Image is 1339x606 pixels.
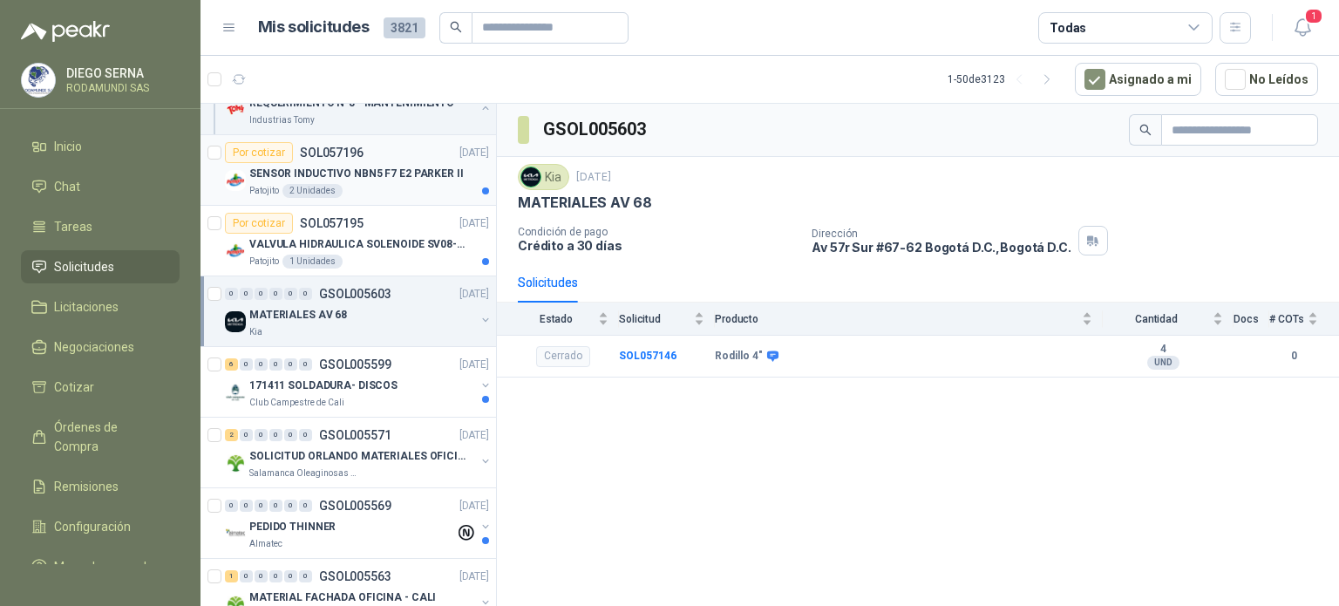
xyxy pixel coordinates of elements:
span: search [450,21,462,33]
span: Producto [715,313,1078,325]
button: No Leídos [1215,63,1318,96]
span: Estado [518,313,595,325]
div: 0 [269,288,282,300]
b: Rodillo 4" [715,350,763,364]
p: [DATE] [459,357,489,373]
div: 0 [284,570,297,582]
a: 2 0 0 0 0 0 GSOL005571[DATE] Company LogoSOLICITUD ORLANDO MATERIALES OFICINA - CALISalamanca Ole... [225,425,493,480]
p: VALVULA HIDRAULICA SOLENOIDE SV08-20 [249,236,466,253]
div: 2 [225,429,238,441]
a: 6 0 0 0 0 0 GSOL005599[DATE] Company Logo171411 SOLDADURA- DISCOSClub Campestre de Cali [225,354,493,410]
a: Inicio [21,130,180,163]
th: Cantidad [1103,303,1234,335]
p: Condición de pago [518,226,798,238]
th: Estado [497,303,619,335]
p: Crédito a 30 días [518,238,798,253]
div: 1 Unidades [282,255,343,269]
span: Cotizar [54,378,94,397]
button: Asignado a mi [1075,63,1201,96]
p: Salamanca Oleaginosas SAS [249,466,359,480]
button: 1 [1287,12,1318,44]
span: # COTs [1269,313,1304,325]
a: Configuración [21,510,180,543]
div: Por cotizar [225,142,293,163]
p: Kia [249,325,262,339]
div: 0 [299,429,312,441]
p: MATERIALES AV 68 [518,194,652,212]
a: Órdenes de Compra [21,411,180,463]
a: 0 0 0 0 0 0 GSOL005603[DATE] Company LogoMATERIALES AV 68Kia [225,283,493,339]
p: Industrias Tomy [249,113,315,127]
span: Configuración [54,517,131,536]
span: Cantidad [1103,313,1209,325]
div: 0 [255,570,268,582]
th: Solicitud [619,303,715,335]
p: [DATE] [459,427,489,444]
span: 3821 [384,17,425,38]
div: 0 [240,570,253,582]
div: Todas [1050,18,1086,37]
div: 0 [299,570,312,582]
div: 0 [240,429,253,441]
div: 6 [225,358,238,371]
p: PEDIDO THINNER [249,519,336,535]
div: 0 [255,288,268,300]
div: 0 [299,358,312,371]
p: Patojito [249,184,279,198]
th: Docs [1234,303,1269,335]
h3: GSOL005603 [543,116,649,143]
div: 0 [269,429,282,441]
img: Company Logo [225,241,246,262]
a: Por cotizarSOL057195[DATE] Company LogoVALVULA HIDRAULICA SOLENOIDE SV08-20Patojito1 Unidades [201,206,496,276]
a: SOL057146 [619,350,676,362]
p: [DATE] [459,215,489,232]
div: Kia [518,164,569,190]
th: Producto [715,303,1103,335]
p: GSOL005563 [319,570,391,582]
span: Solicitud [619,313,690,325]
div: 0 [255,358,268,371]
span: Solicitudes [54,257,114,276]
p: GSOL005603 [319,288,391,300]
a: Negociaciones [21,330,180,364]
img: Company Logo [225,453,246,473]
p: [DATE] [576,169,611,186]
span: Manuales y ayuda [54,557,153,576]
div: 0 [255,500,268,512]
div: UND [1147,356,1179,370]
div: 0 [269,358,282,371]
div: 0 [269,570,282,582]
p: SOLICITUD ORLANDO MATERIALES OFICINA - CALI [249,448,466,465]
img: Company Logo [225,382,246,403]
div: 0 [240,500,253,512]
div: 2 Unidades [282,184,343,198]
img: Logo peakr [21,21,110,42]
a: Cotizar [21,371,180,404]
p: Dirección [812,228,1071,240]
p: [DATE] [459,498,489,514]
span: Chat [54,177,80,196]
div: 0 [255,429,268,441]
p: SOL057195 [300,217,364,229]
span: Órdenes de Compra [54,418,163,456]
p: MATERIAL FACHADA OFICINA - CALI [249,589,436,606]
p: Club Campestre de Cali [249,396,344,410]
b: 4 [1103,343,1223,357]
p: [DATE] [459,569,489,585]
p: [DATE] [459,286,489,303]
a: Por cotizarSOL057196[DATE] Company LogoSENSOR INDUCTIVO NBN5 F7 E2 PARKER IIPatojito2 Unidades [201,135,496,206]
p: SENSOR INDUCTIVO NBN5 F7 E2 PARKER II [249,166,464,182]
div: 0 [225,500,238,512]
div: 0 [284,288,297,300]
span: Remisiones [54,477,119,496]
div: 1 [225,570,238,582]
p: Almatec [249,537,282,551]
span: Negociaciones [54,337,134,357]
span: search [1139,124,1152,136]
a: Tareas [21,210,180,243]
div: 0 [284,358,297,371]
p: DIEGO SERNA [66,67,175,79]
div: 0 [225,288,238,300]
span: Licitaciones [54,297,119,317]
